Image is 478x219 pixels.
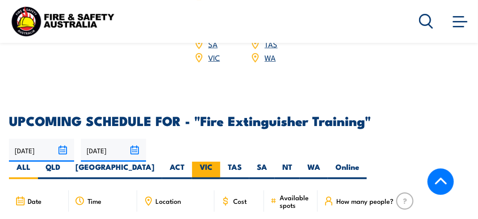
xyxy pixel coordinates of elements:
label: SA [249,162,275,179]
label: ACT [162,162,192,179]
h2: UPCOMING SCHEDULE FOR - "Fire Extinguisher Training" [9,114,469,126]
a: SA [208,38,218,49]
input: From date [9,139,74,162]
span: Time [88,197,101,205]
label: ALL [9,162,38,179]
label: NT [275,162,300,179]
span: Date [28,197,42,205]
input: To date [81,139,146,162]
label: QLD [38,162,68,179]
label: TAS [220,162,249,179]
label: Online [328,162,367,179]
label: VIC [192,162,220,179]
span: Location [156,197,181,205]
span: Available spots [280,194,311,209]
span: How many people? [336,197,394,205]
label: WA [300,162,328,179]
a: WA [264,52,276,63]
a: TAS [264,38,277,49]
span: Cost [233,197,247,205]
label: [GEOGRAPHIC_DATA] [68,162,162,179]
a: VIC [208,52,220,63]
